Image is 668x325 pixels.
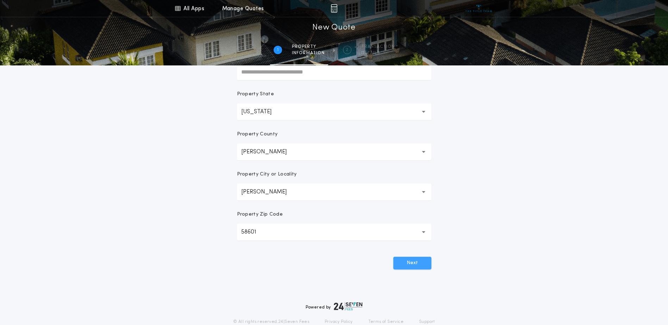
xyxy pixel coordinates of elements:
[419,319,435,325] a: Support
[368,319,404,325] a: Terms of Service
[237,224,431,241] button: 58601
[312,22,355,33] h1: New Quote
[237,184,431,200] button: [PERSON_NAME]
[466,5,492,12] img: vs-icon
[241,108,283,116] p: [US_STATE]
[361,44,395,50] span: Transaction
[292,50,325,56] span: information
[237,144,431,160] button: [PERSON_NAME]
[306,302,363,311] div: Powered by
[237,171,297,178] p: Property City or Locality
[237,131,278,138] p: Property County
[334,302,363,311] img: logo
[237,211,283,218] p: Property Zip Code
[393,257,431,269] button: Next
[325,319,353,325] a: Privacy Policy
[233,319,309,325] p: © All rights reserved. 24|Seven Fees
[241,228,268,236] p: 58601
[241,188,298,196] p: [PERSON_NAME]
[331,4,337,13] img: img
[277,47,279,53] h2: 1
[237,103,431,120] button: [US_STATE]
[237,91,274,98] p: Property State
[346,47,348,53] h2: 2
[292,44,325,50] span: Property
[241,148,298,156] p: [PERSON_NAME]
[361,50,395,56] span: details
